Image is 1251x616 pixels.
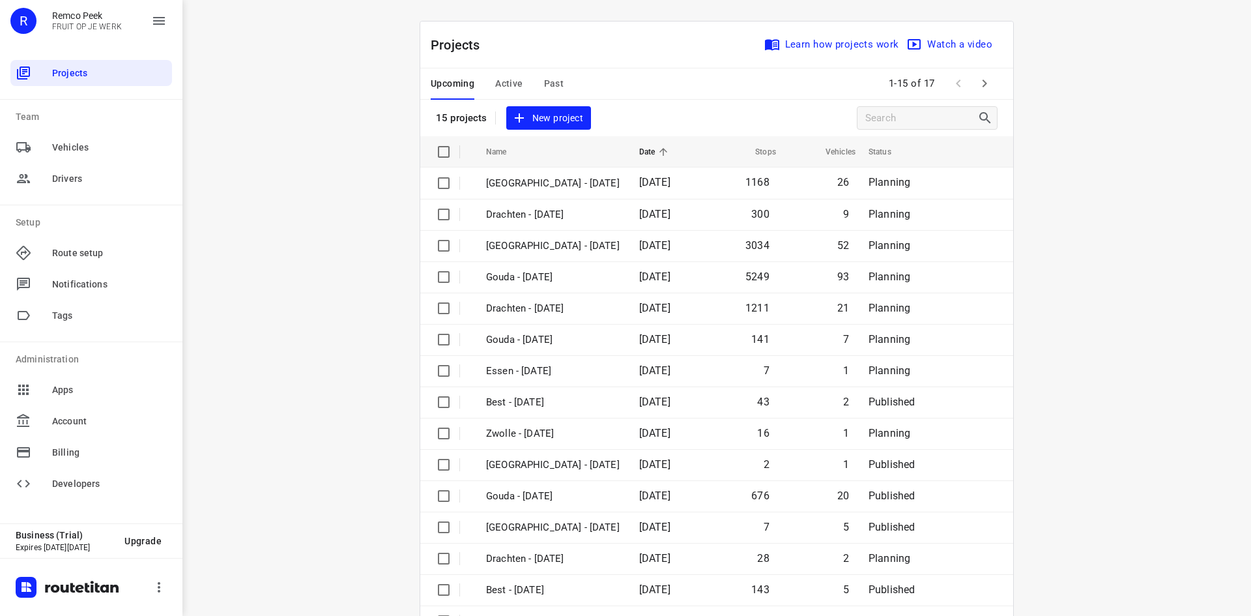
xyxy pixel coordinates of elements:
span: Date [639,144,672,160]
span: 2 [843,552,849,565]
div: Billing [10,439,172,465]
p: Zwolle - Friday [486,426,620,441]
span: Previous Page [945,70,971,96]
span: 26 [837,176,849,188]
div: Tags [10,302,172,329]
span: [DATE] [639,271,670,283]
div: Drivers [10,166,172,192]
span: 1 [843,427,849,439]
div: Notifications [10,271,172,297]
span: 7 [843,333,849,345]
p: Antwerpen - Thursday [486,458,620,473]
span: 16 [757,427,769,439]
span: Planning [869,239,910,252]
span: 5 [843,583,849,596]
p: Best - Thursday [486,583,620,598]
span: Projects [52,66,167,80]
p: Expires [DATE][DATE] [16,543,114,552]
span: [DATE] [639,458,670,471]
span: [DATE] [639,396,670,408]
p: Drachten - Thursday [486,551,620,566]
p: 15 projects [436,112,487,124]
span: 5 [843,521,849,533]
span: [DATE] [639,552,670,565]
p: Drachten - Monday [486,301,620,316]
span: 1-15 of 17 [884,70,940,98]
span: Planning [869,364,910,377]
span: [DATE] [639,302,670,314]
div: Vehicles [10,134,172,160]
div: Search [977,110,997,126]
span: 1168 [745,176,769,188]
span: 20 [837,490,849,502]
span: Planning [869,333,910,345]
span: 143 [751,583,769,596]
span: 5249 [745,271,769,283]
span: 21 [837,302,849,314]
span: Upcoming [431,76,474,92]
p: Zwolle - Monday [486,239,620,254]
span: [DATE] [639,583,670,596]
p: Business (Trial) [16,530,114,540]
div: Route setup [10,240,172,266]
span: Next Page [971,70,998,96]
span: 1 [843,364,849,377]
p: Remco Peek [52,10,122,21]
span: Apps [52,383,167,397]
span: Developers [52,477,167,491]
span: [DATE] [639,239,670,252]
p: Gemeente Rotterdam - Thursday [486,520,620,535]
span: Planning [869,427,910,439]
div: Projects [10,60,172,86]
input: Search projects [865,108,977,128]
span: [DATE] [639,364,670,377]
span: Stops [738,144,776,160]
p: Projects [431,35,491,55]
span: 93 [837,271,849,283]
span: Past [544,76,564,92]
span: Planning [869,302,910,314]
span: Name [486,144,524,160]
span: Published [869,396,915,408]
span: 1 [843,458,849,471]
span: [DATE] [639,208,670,220]
span: Vehicles [52,141,167,154]
span: [DATE] [639,176,670,188]
span: Notifications [52,278,167,291]
span: 28 [757,552,769,565]
p: Setup [16,216,172,229]
span: 1211 [745,302,769,314]
span: Upgrade [124,536,162,546]
span: 2 [843,396,849,408]
span: New project [514,110,583,126]
span: Active [495,76,523,92]
p: Administration [16,353,172,366]
span: Published [869,490,915,502]
span: [DATE] [639,427,670,439]
span: Route setup [52,246,167,260]
span: Planning [869,271,910,283]
span: Published [869,521,915,533]
p: Gouda - Thursday [486,489,620,504]
span: 2 [764,458,769,471]
span: Status [869,144,908,160]
span: 141 [751,333,769,345]
span: Vehicles [809,144,856,160]
span: Billing [52,446,167,460]
span: Published [869,458,915,471]
span: Planning [869,176,910,188]
p: Essen - Friday [486,364,620,379]
span: Planning [869,552,910,565]
span: 3034 [745,239,769,252]
p: Best - Friday [486,395,620,410]
span: [DATE] [639,490,670,502]
span: 43 [757,396,769,408]
span: Drivers [52,172,167,186]
span: 7 [764,521,769,533]
p: [GEOGRAPHIC_DATA] - [DATE] [486,176,620,191]
span: Planning [869,208,910,220]
span: 676 [751,490,769,502]
div: Developers [10,471,172,497]
span: 52 [837,239,849,252]
span: [DATE] [639,333,670,345]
